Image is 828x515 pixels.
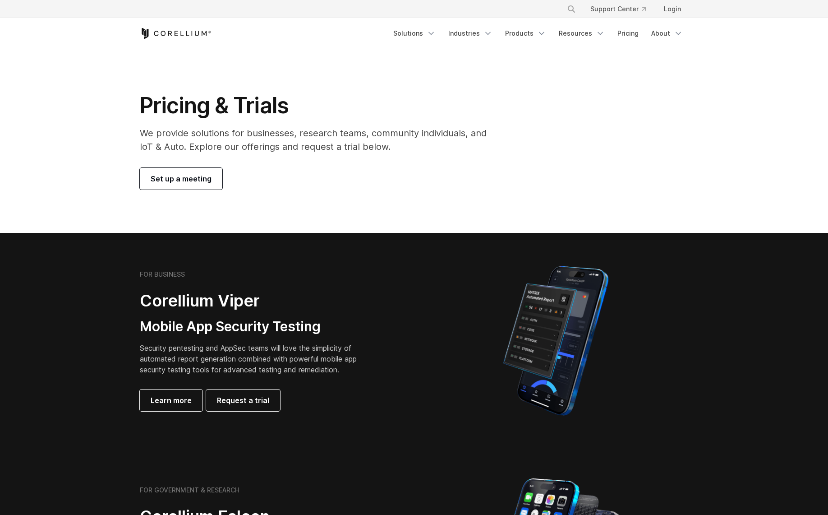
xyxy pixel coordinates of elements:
div: Navigation Menu [556,1,688,17]
h2: Corellium Viper [140,291,371,311]
button: Search [563,1,580,17]
span: Set up a meeting [151,173,212,184]
span: Learn more [151,395,192,406]
a: Pricing [612,25,644,42]
span: Request a trial [217,395,269,406]
a: Support Center [583,1,653,17]
h6: FOR GOVERNMENT & RESEARCH [140,486,239,494]
h1: Pricing & Trials [140,92,499,119]
a: Products [500,25,552,42]
p: We provide solutions for businesses, research teams, community individuals, and IoT & Auto. Explo... [140,126,499,153]
a: Request a trial [206,390,280,411]
img: Corellium MATRIX automated report on iPhone showing app vulnerability test results across securit... [488,262,624,420]
a: Learn more [140,390,202,411]
a: Corellium Home [140,28,212,39]
h3: Mobile App Security Testing [140,318,371,335]
a: Set up a meeting [140,168,222,190]
a: Solutions [388,25,441,42]
h6: FOR BUSINESS [140,270,185,278]
a: Industries [443,25,498,42]
a: About [646,25,688,42]
p: Security pentesting and AppSec teams will love the simplicity of automated report generation comb... [140,343,371,375]
div: Navigation Menu [388,25,688,42]
a: Login [657,1,688,17]
a: Resources [553,25,610,42]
